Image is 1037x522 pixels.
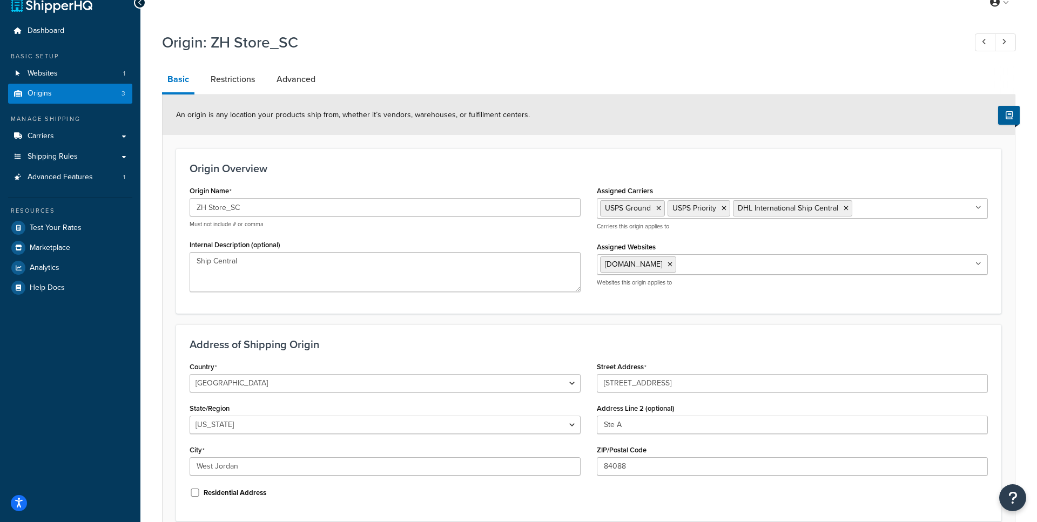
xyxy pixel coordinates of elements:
span: An origin is any location your products ship from, whether it’s vendors, warehouses, or fulfillme... [176,109,530,120]
button: Show Help Docs [998,106,1020,125]
span: Carriers [28,132,54,141]
label: Internal Description (optional) [190,241,280,249]
label: Origin Name [190,187,232,195]
label: Country [190,363,217,371]
div: Resources [8,206,132,215]
a: Dashboard [8,21,132,41]
span: Marketplace [30,243,70,253]
h1: Origin: ZH Store_SC [162,32,955,53]
span: 1 [123,173,125,182]
div: Manage Shipping [8,114,132,124]
a: Carriers [8,126,132,146]
li: Websites [8,64,132,84]
h3: Origin Overview [190,162,988,174]
label: Street Address [597,363,647,371]
span: DHL International Ship Central [738,202,838,214]
span: Shipping Rules [28,152,78,161]
button: Open Resource Center [999,484,1026,511]
a: Advanced Features1 [8,167,132,187]
a: Help Docs [8,278,132,297]
span: Origins [28,89,52,98]
span: Websites [28,69,58,78]
li: Advanced Features [8,167,132,187]
a: Test Your Rates [8,218,132,238]
span: USPS Ground [605,202,651,214]
span: Dashboard [28,26,64,36]
a: Analytics [8,258,132,277]
span: 3 [122,89,125,98]
p: Must not include # or comma [190,220,581,228]
span: Advanced Features [28,173,93,182]
a: Basic [162,66,194,94]
label: Assigned Websites [597,243,656,251]
a: Previous Record [975,33,996,51]
p: Websites this origin applies to [597,279,988,287]
a: Websites1 [8,64,132,84]
span: Test Your Rates [30,223,82,233]
label: State/Region [190,404,230,412]
span: USPS Priority [672,202,716,214]
a: Origins3 [8,84,132,104]
label: Residential Address [204,488,266,498]
a: Next Record [995,33,1016,51]
h3: Address of Shipping Origin [190,338,988,350]
label: ZIP/Postal Code [597,446,647,454]
a: Restrictions [205,66,260,92]
span: 1 [123,69,125,78]
span: [DOMAIN_NAME] [605,259,662,270]
label: Assigned Carriers [597,187,653,195]
textarea: Ship Central [190,252,581,292]
span: Help Docs [30,283,65,293]
a: Marketplace [8,238,132,257]
label: Address Line 2 (optional) [597,404,675,412]
span: Analytics [30,263,59,273]
p: Carriers this origin applies to [597,222,988,231]
li: Origins [8,84,132,104]
a: Advanced [271,66,321,92]
label: City [190,446,205,455]
a: Shipping Rules [8,147,132,167]
div: Basic Setup [8,52,132,61]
